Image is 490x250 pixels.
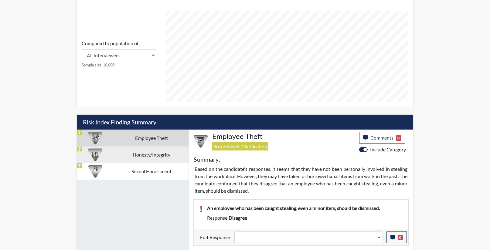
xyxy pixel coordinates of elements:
p: An employee who has been caught stealing, even a minor item, should be dismissed. [207,204,402,212]
button: Comments0 [359,132,405,144]
span: 0 [398,235,403,240]
h5: Risk Index Finding Summary [77,115,413,130]
img: CATEGORY%20ICON-11.a5f294f4.png [88,148,102,162]
h4: Employee Theft [212,132,355,141]
img: CATEGORY%20ICON-07.58b65e52.png [194,134,208,148]
img: CATEGORY%20ICON-23.dd685920.png [88,164,102,178]
label: Compared to population of [82,40,138,47]
p: Based on the candidate's responses, it seems that they have not been personally involved in steal... [195,165,407,194]
label: Include Category [370,146,406,153]
div: Consistency Score comparison among population [82,40,156,68]
span: disagree [229,215,247,221]
span: 0 [396,135,401,141]
span: Comments [370,135,393,140]
td: Employee Theft [114,130,189,146]
label: Edit Response [200,231,230,243]
div: Update the test taker's response, the change might impact the score [230,231,386,243]
td: Honesty/Integrity [114,146,189,163]
span: Score: Needs Clarification [212,142,268,150]
button: 0 [386,231,407,243]
td: Sexual Harassment [114,163,189,180]
h5: Summary: [194,156,220,163]
small: Sample size: 10,000 [82,62,156,68]
div: Response: [202,214,407,221]
img: CATEGORY%20ICON-07.58b65e52.png [88,131,102,145]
